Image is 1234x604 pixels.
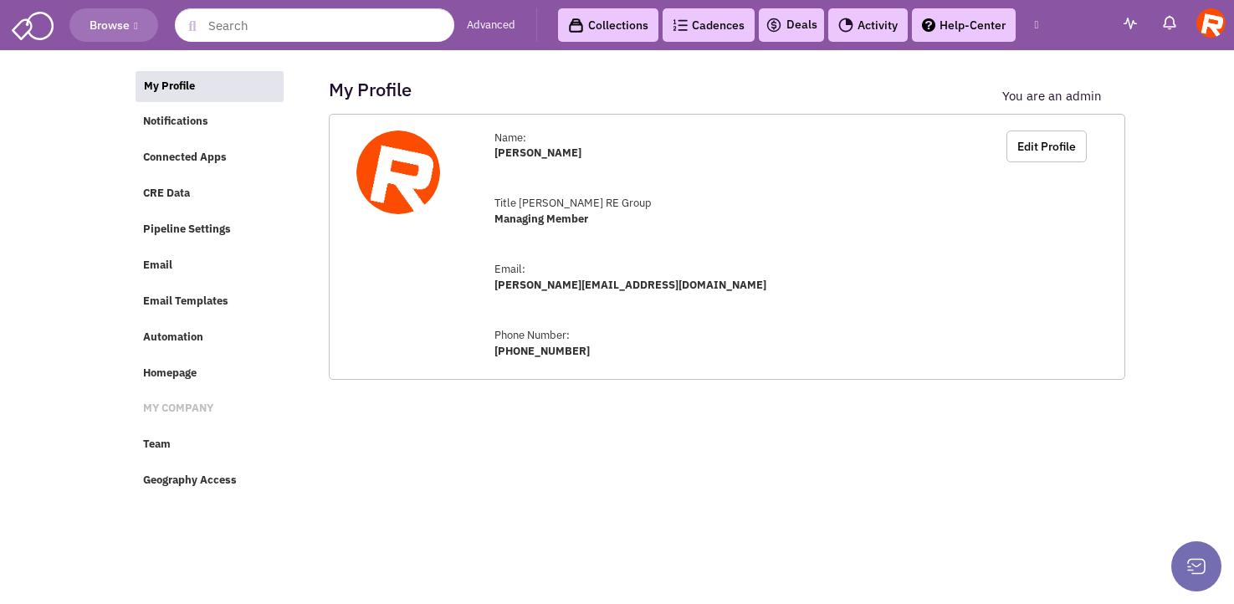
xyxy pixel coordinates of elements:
h2: My Profile [329,82,412,97]
span: Team [143,438,171,452]
span: Notifications [143,115,208,129]
img: Jennifer Rooney [1196,8,1226,38]
a: Collections [558,8,658,42]
span: CRE Data [143,187,190,201]
a: Advanced [467,18,515,33]
span: Automation [143,330,203,344]
label: You are an admin [1002,89,1102,104]
a: Email Templates [135,286,283,318]
label: [PHONE_NUMBER] [494,344,590,360]
input: Search [175,8,454,42]
span: Email: [494,262,525,276]
span: Phone Number: [494,328,570,342]
a: Cadences [663,8,755,42]
span: Connected Apps [143,151,227,165]
span: Name: [494,131,526,145]
a: Geography Access [135,465,283,497]
label: [PERSON_NAME] [494,146,581,161]
a: Automation [135,322,283,354]
a: Activity [828,8,908,42]
a: Deals [765,15,817,35]
span: Geography Access [143,473,237,488]
img: Activity.png [838,18,853,33]
span: My Profile [144,79,195,93]
span: Pipeline Settings [143,222,231,236]
a: My Profile [136,71,284,103]
img: Cadences_logo.png [673,19,688,31]
button: Browse [69,8,158,42]
a: Connected Apps [135,142,283,174]
img: help.png [922,18,935,32]
span: Email [143,258,172,272]
span: Browse [87,18,141,33]
img: icon-deals.svg [765,15,782,35]
img: jgqg-bj3cUKTfDpx_65GSg.png [356,131,440,214]
a: Notifications [135,106,283,138]
a: Homepage [135,358,283,390]
span: Homepage [143,366,197,380]
img: SmartAdmin [12,8,54,40]
a: Team [135,429,283,461]
a: Help-Center [912,8,1016,42]
span: Email Templates [143,294,228,308]
span: Title [PERSON_NAME] RE Group [494,196,652,210]
a: CRE Data [135,178,283,210]
a: Email [135,250,283,282]
img: icon-collection-lavender-black.svg [568,18,584,33]
label: [PERSON_NAME][EMAIL_ADDRESS][DOMAIN_NAME] [494,278,766,294]
a: Pipeline Settings [135,214,283,246]
label: Managing Member [494,212,588,228]
button: Edit Profile [1006,131,1087,162]
span: MY COMPANY [143,402,213,416]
